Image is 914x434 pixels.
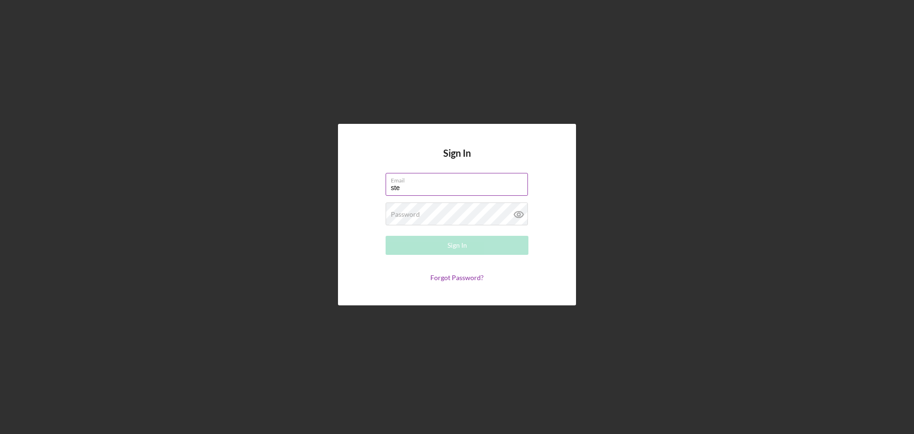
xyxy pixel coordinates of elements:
label: Email [391,173,528,184]
a: Forgot Password? [430,273,484,282]
label: Password [391,211,420,218]
h4: Sign In [443,148,471,173]
button: Sign In [386,236,528,255]
div: Sign In [447,236,467,255]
